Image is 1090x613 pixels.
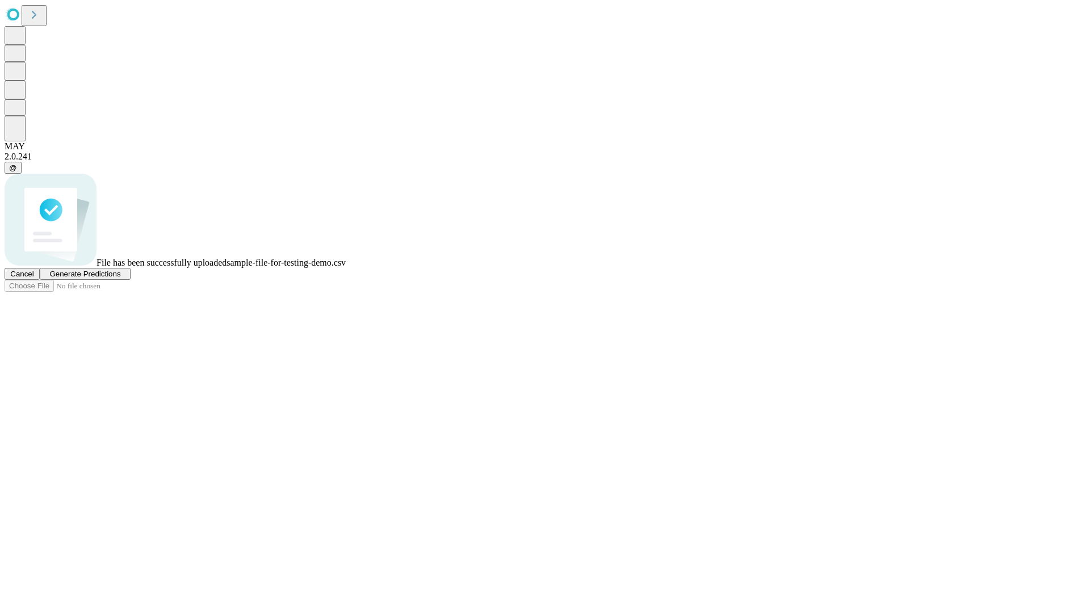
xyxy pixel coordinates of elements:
span: @ [9,163,17,172]
span: File has been successfully uploaded [97,258,227,267]
span: Cancel [10,270,34,278]
span: sample-file-for-testing-demo.csv [227,258,346,267]
button: Generate Predictions [40,268,131,280]
div: MAY [5,141,1085,152]
div: 2.0.241 [5,152,1085,162]
span: Generate Predictions [49,270,120,278]
button: Cancel [5,268,40,280]
button: @ [5,162,22,174]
